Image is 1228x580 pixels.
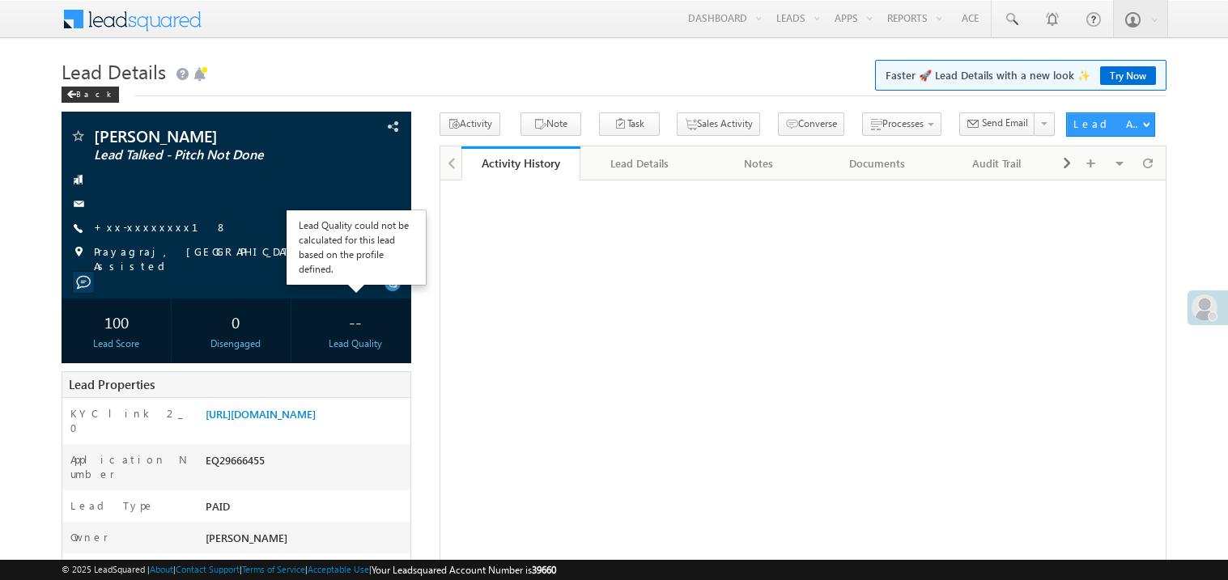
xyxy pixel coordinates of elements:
[593,154,685,173] div: Lead Details
[206,407,316,421] a: [URL][DOMAIN_NAME]
[440,112,500,136] button: Activity
[62,562,556,578] span: © 2025 LeadSquared | | | | |
[778,112,844,136] button: Converse
[202,498,410,521] div: PAID
[299,218,414,277] div: Lead Quality could not be calculated for this lead based on the profile defined.
[62,58,166,84] span: Lead Details
[176,564,240,574] a: Contact Support
[521,112,581,136] button: Note
[185,337,287,351] div: Disengaged
[70,530,108,544] label: Owner
[66,337,168,351] div: Lead Score
[70,406,189,435] label: KYC link 2_0
[950,154,1042,173] div: Audit Trail
[599,112,660,136] button: Task
[70,452,189,481] label: Application Number
[94,128,311,144] span: [PERSON_NAME]
[304,307,406,337] div: --
[1100,66,1156,85] a: Try Now
[677,112,760,136] button: Sales Activity
[886,67,1156,83] span: Faster 🚀 Lead Details with a new look ✨
[372,564,556,576] span: Your Leadsquared Account Number is
[474,155,568,171] div: Activity History
[94,244,377,273] span: Prayagraj, [GEOGRAPHIC_DATA], Assisted
[185,307,287,337] div: 0
[206,531,287,544] span: [PERSON_NAME]
[831,154,923,173] div: Documents
[94,220,227,234] a: +xx-xxxxxxxx18
[882,117,924,129] span: Processes
[1066,112,1155,137] button: Lead Actions
[1073,116,1142,131] div: Lead Actions
[862,112,941,136] button: Processes
[202,452,410,475] div: EQ29666455
[461,146,580,180] a: Activity History
[712,154,804,173] div: Notes
[818,146,937,180] a: Documents
[62,87,119,103] div: Back
[94,147,311,163] span: Lead Talked - Pitch Not Done
[982,116,1028,130] span: Send Email
[580,146,699,180] a: Lead Details
[62,86,127,99] a: Back
[150,564,173,574] a: About
[532,564,556,576] span: 39660
[304,337,406,351] div: Lead Quality
[242,564,305,574] a: Terms of Service
[308,564,369,574] a: Acceptable Use
[69,376,155,392] span: Lead Properties
[959,112,1035,136] button: Send Email
[70,498,155,513] label: Lead Type
[66,307,168,337] div: 100
[937,146,1056,180] a: Audit Trail
[699,146,818,180] a: Notes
